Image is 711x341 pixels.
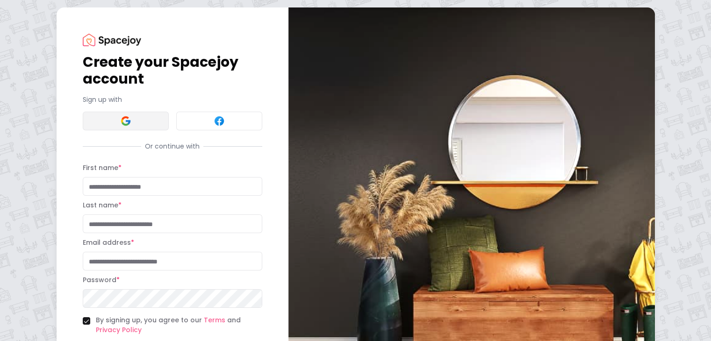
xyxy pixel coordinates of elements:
img: Facebook signin [214,115,225,127]
label: By signing up, you agree to our and [96,315,262,335]
p: Sign up with [83,95,262,104]
h1: Create your Spacejoy account [83,54,262,87]
span: Or continue with [141,142,203,151]
img: Google signin [120,115,131,127]
a: Privacy Policy [96,325,142,334]
label: Last name [83,200,122,210]
label: First name [83,163,122,172]
a: Terms [204,315,225,325]
label: Password [83,275,120,284]
img: Spacejoy Logo [83,34,141,46]
label: Email address [83,238,134,247]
